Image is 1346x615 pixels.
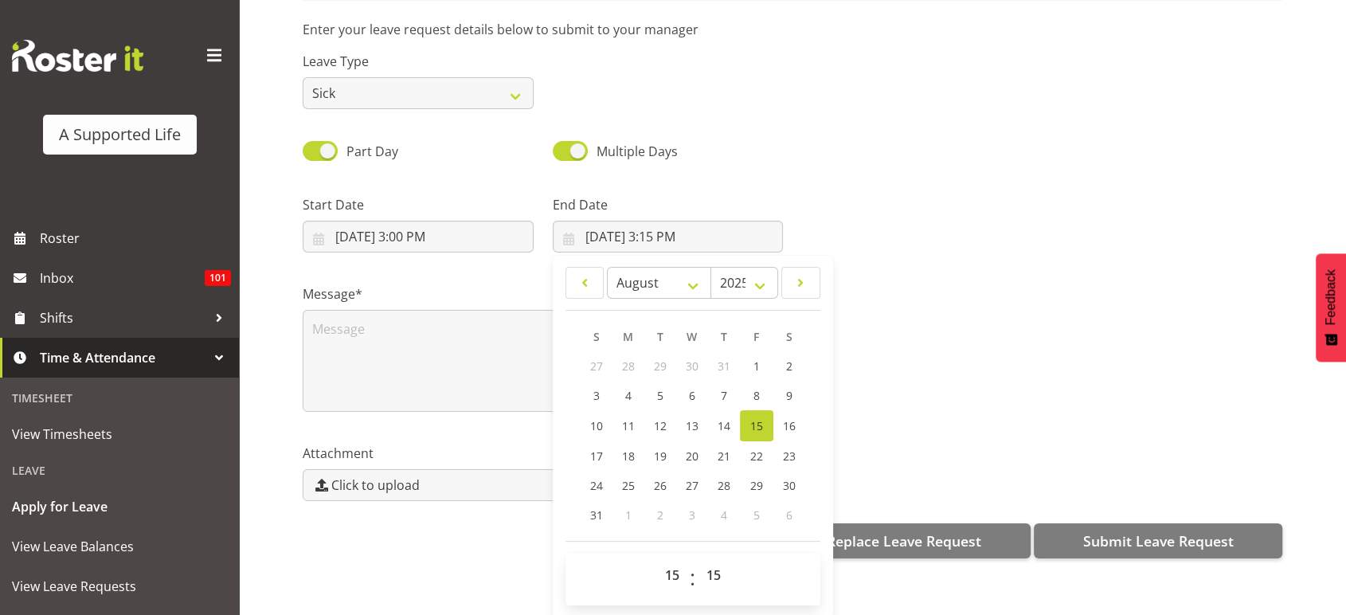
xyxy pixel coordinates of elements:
a: 5 [644,381,676,410]
a: 24 [581,471,612,500]
span: Roster [40,226,231,250]
span: 29 [750,478,763,493]
span: 18 [622,449,635,464]
span: 23 [783,449,796,464]
span: 14 [718,418,730,433]
a: 9 [773,381,805,410]
span: 31 [718,358,730,374]
a: 19 [644,441,676,471]
label: Message* [303,284,783,304]
span: 2 [786,358,792,374]
span: 26 [654,478,667,493]
span: View Timesheets [12,422,227,446]
a: 28 [708,471,740,500]
span: 16 [783,418,796,433]
span: 3 [689,507,695,523]
a: 12 [644,410,676,441]
span: 30 [783,478,796,493]
span: 28 [622,358,635,374]
span: 4 [721,507,727,523]
span: W [687,329,697,344]
span: 21 [718,449,730,464]
span: 4 [625,388,632,403]
span: Part Day [346,143,398,160]
span: Multiple Days [597,143,678,160]
p: Enter your leave request details below to submit to your manager [303,20,1282,39]
label: Attachment [303,444,783,463]
span: 28 [718,478,730,493]
span: 22 [750,449,763,464]
input: Click to select... [553,221,784,253]
span: 9 [786,388,792,403]
span: Inbox [40,266,205,290]
a: 15 [740,410,773,441]
label: End Date [553,195,784,214]
span: 6 [786,507,792,523]
span: : [690,559,695,599]
button: Feedback - Show survey [1316,253,1346,362]
span: Feedback [1324,269,1338,325]
a: View Timesheets [4,414,235,454]
span: Submit Leave Request [1082,531,1233,551]
div: Leave [4,454,235,487]
label: Leave Type [303,52,534,71]
span: 1 [753,358,760,374]
a: 6 [676,381,708,410]
span: View Leave Requests [12,574,227,598]
span: 10 [590,418,603,433]
a: 25 [612,471,644,500]
label: Start Date [303,195,534,214]
span: View Leave Balances [12,535,227,558]
span: 19 [654,449,667,464]
input: Click to select... [303,221,534,253]
span: 27 [686,478,698,493]
span: 27 [590,358,603,374]
button: Submit & Replace Leave Request [711,523,1031,558]
span: Submit & Replace Leave Request [760,531,981,551]
a: 8 [740,381,773,410]
span: S [786,329,792,344]
span: Time & Attendance [40,346,207,370]
span: Click to upload [331,476,420,495]
a: 26 [644,471,676,500]
span: M [623,329,633,344]
img: Rosterit website logo [12,40,143,72]
span: T [721,329,727,344]
a: Apply for Leave [4,487,235,527]
a: 18 [612,441,644,471]
span: 13 [686,418,698,433]
span: T [657,329,663,344]
span: S [593,329,600,344]
a: 17 [581,441,612,471]
span: 8 [753,388,760,403]
span: F [753,329,759,344]
span: 30 [686,358,698,374]
a: 20 [676,441,708,471]
span: Shifts [40,306,207,330]
span: 17 [590,449,603,464]
a: 21 [708,441,740,471]
a: 3 [581,381,612,410]
a: 27 [676,471,708,500]
a: 16 [773,410,805,441]
span: 2 [657,507,663,523]
span: 20 [686,449,698,464]
a: 29 [740,471,773,500]
a: 11 [612,410,644,441]
a: 23 [773,441,805,471]
span: 12 [654,418,667,433]
a: 4 [612,381,644,410]
span: 5 [753,507,760,523]
a: View Leave Balances [4,527,235,566]
span: 5 [657,388,663,403]
span: 11 [622,418,635,433]
span: Apply for Leave [12,495,227,519]
span: 31 [590,507,603,523]
span: 6 [689,388,695,403]
a: 30 [773,471,805,500]
a: 22 [740,441,773,471]
span: 1 [625,507,632,523]
div: A Supported Life [59,123,181,147]
a: 31 [581,500,612,530]
a: View Leave Requests [4,566,235,606]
